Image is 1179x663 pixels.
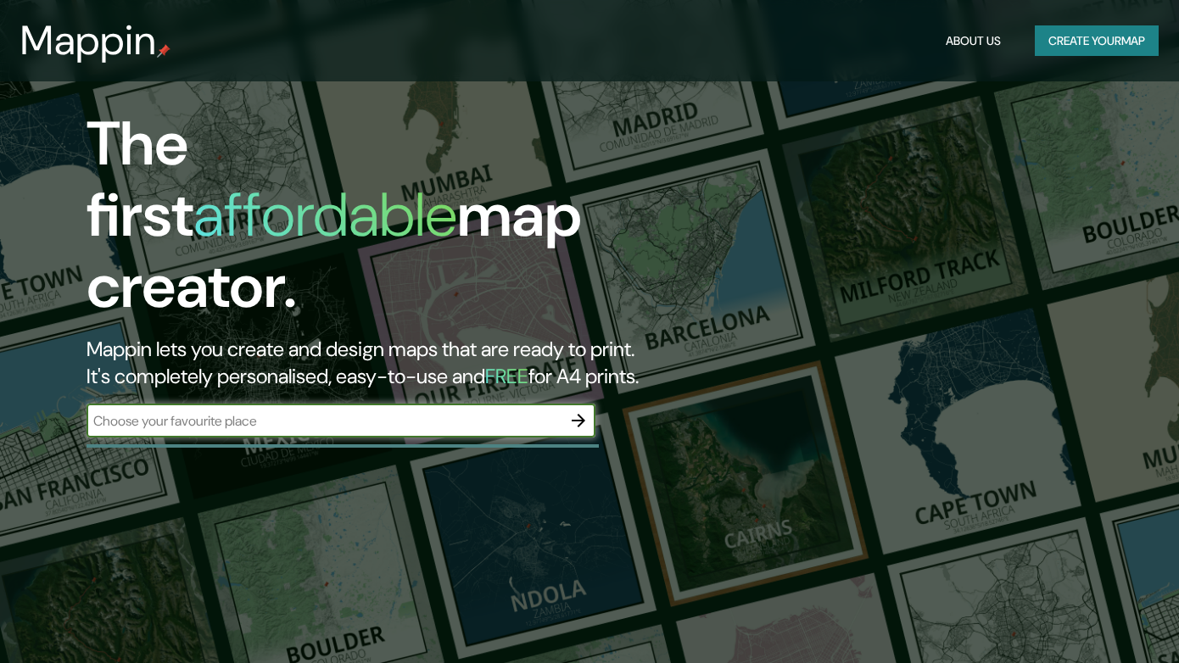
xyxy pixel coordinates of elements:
[20,17,157,64] h3: Mappin
[485,363,528,389] h5: FREE
[157,44,170,58] img: mappin-pin
[193,175,457,254] h1: affordable
[87,109,676,336] h1: The first map creator.
[87,411,562,431] input: Choose your favourite place
[1035,25,1159,57] button: Create yourmap
[87,336,676,390] h2: Mappin lets you create and design maps that are ready to print. It's completely personalised, eas...
[939,25,1008,57] button: About Us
